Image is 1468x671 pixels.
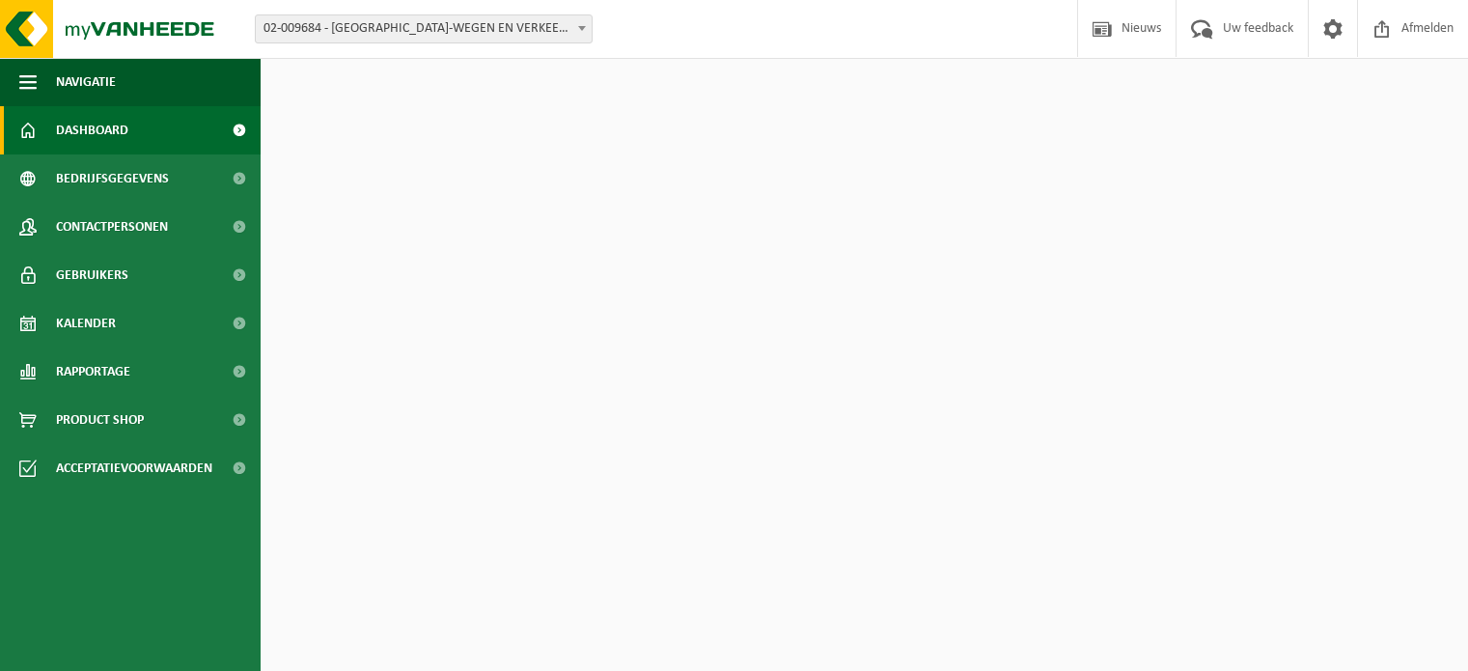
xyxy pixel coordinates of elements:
span: Rapportage [56,348,130,396]
span: Navigatie [56,58,116,106]
span: 02-009684 - MOW-WEGEN EN VERKEER-DISTRICT 315-OOSTENDE - OOSTENDE [255,14,593,43]
span: Gebruikers [56,251,128,299]
span: 02-009684 - MOW-WEGEN EN VERKEER-DISTRICT 315-OOSTENDE - OOSTENDE [256,15,592,42]
span: Acceptatievoorwaarden [56,444,212,492]
span: Contactpersonen [56,203,168,251]
span: Bedrijfsgegevens [56,154,169,203]
span: Kalender [56,299,116,348]
span: Dashboard [56,106,128,154]
span: Product Shop [56,396,144,444]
